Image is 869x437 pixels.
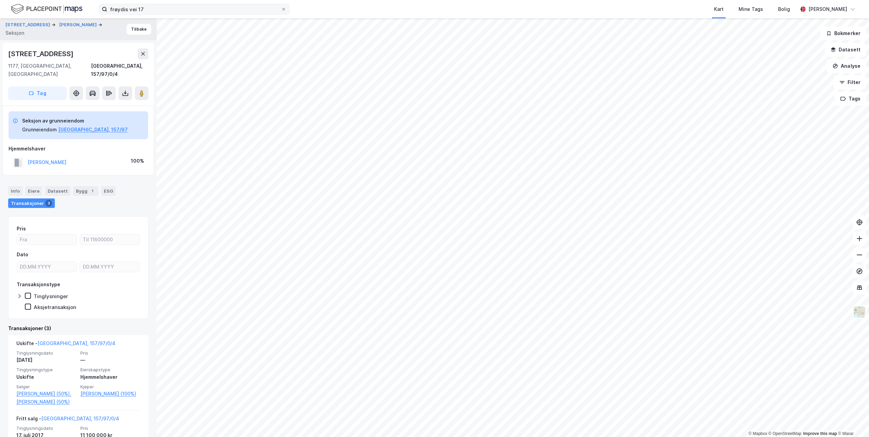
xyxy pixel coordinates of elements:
div: Uskifte [16,373,76,381]
span: Pris [80,350,140,356]
div: Kart [714,5,724,13]
a: [GEOGRAPHIC_DATA], 157/97/0/4 [41,416,119,421]
div: Eiere [25,186,42,196]
div: Kontrollprogram for chat [835,404,869,437]
div: [STREET_ADDRESS] [8,48,75,59]
button: Tilbake [127,24,151,35]
div: 3 [45,200,52,207]
div: [DATE] [16,356,76,364]
div: Bolig [778,5,790,13]
span: Tinglysningstype [16,367,76,373]
div: Hjemmelshaver [9,145,148,153]
span: Tinglysningsdato [16,350,76,356]
div: Transaksjonstype [17,280,60,289]
input: Søk på adresse, matrikkel, gårdeiere, leietakere eller personer [107,4,281,14]
img: Z [853,306,866,319]
div: — [80,356,140,364]
span: Pris [80,425,140,431]
div: Grunneiendom [22,126,57,134]
button: Datasett [825,43,866,56]
div: Dato [17,250,28,259]
div: Hjemmelshaver [80,373,140,381]
div: Seksjon [5,29,24,37]
img: logo.f888ab2527a4732fd821a326f86c7f29.svg [11,3,82,15]
div: 1177, [GEOGRAPHIC_DATA], [GEOGRAPHIC_DATA] [8,62,91,78]
button: [PERSON_NAME] [59,21,98,28]
span: Kjøper [80,384,140,390]
input: Fra [17,234,77,245]
div: 1 [89,188,96,194]
button: Tag [8,86,67,100]
a: [PERSON_NAME] (100%) [80,390,140,398]
button: [GEOGRAPHIC_DATA], 157/97 [58,126,128,134]
a: Mapbox [748,431,767,436]
div: [PERSON_NAME] [808,5,847,13]
a: [GEOGRAPHIC_DATA], 157/97/0/4 [37,340,115,346]
button: Analyse [827,59,866,73]
span: Selger [16,384,76,390]
span: Tinglysningsdato [16,425,76,431]
div: Transaksjoner [8,198,55,208]
button: Filter [834,76,866,89]
div: 100% [131,157,144,165]
div: Mine Tags [739,5,763,13]
div: Bygg [73,186,98,196]
div: Uskifte - [16,339,115,350]
button: Tags [835,92,866,106]
div: Aksjetransaksjon [34,304,76,310]
div: Seksjon av grunneiendom [22,117,128,125]
a: OpenStreetMap [769,431,802,436]
div: ESG [101,186,116,196]
a: [PERSON_NAME] (50%), [16,390,76,398]
div: Datasett [45,186,70,196]
input: DD.MM.YYYY [80,262,140,272]
input: Til 11600000 [80,234,140,245]
div: Tinglysninger [34,293,68,300]
div: Fritt salg - [16,415,119,425]
button: Bokmerker [820,27,866,40]
div: Transaksjoner (3) [8,324,148,333]
input: DD.MM.YYYY [17,262,77,272]
span: Eierskapstype [80,367,140,373]
button: [STREET_ADDRESS] [5,21,51,28]
div: Info [8,186,22,196]
a: Improve this map [803,431,837,436]
div: [GEOGRAPHIC_DATA], 157/97/0/4 [91,62,148,78]
a: [PERSON_NAME] (50%) [16,398,76,406]
div: Pris [17,225,26,233]
iframe: Chat Widget [835,404,869,437]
